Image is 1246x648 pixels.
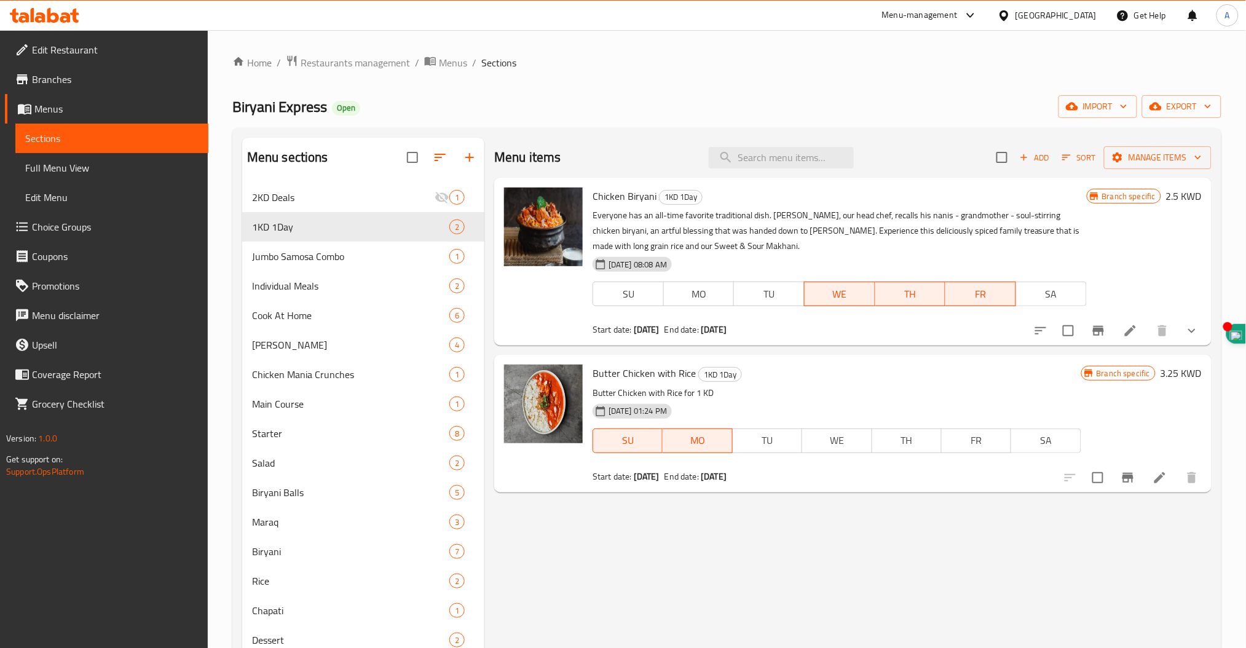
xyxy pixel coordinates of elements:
div: [GEOGRAPHIC_DATA] [1015,9,1097,22]
button: Branch-specific-item [1113,463,1143,492]
span: 1KD 1Day [252,219,449,234]
span: Choice Groups [32,219,199,234]
div: items [449,515,465,529]
a: Menus [424,55,467,71]
span: Main Course [252,397,449,411]
div: items [449,279,465,293]
div: items [449,574,465,588]
span: WE [807,432,867,449]
a: Edit menu item [1123,323,1138,338]
a: Full Menu View [15,153,208,183]
div: 1KD 1Day [698,367,742,382]
div: items [449,603,465,618]
span: Salad [252,456,449,470]
a: Grocery Checklist [5,389,208,419]
input: search [709,147,854,168]
div: 1KD 1Day2 [242,212,484,242]
h6: 3.25 KWD [1161,365,1202,382]
span: Sort items [1054,148,1104,167]
b: [DATE] [701,322,727,338]
svg: Inactive section [435,190,449,205]
h2: Menu items [494,148,561,167]
div: Starter [252,426,449,441]
span: 2 [450,221,464,233]
button: WE [804,282,875,306]
button: TH [875,282,946,306]
span: Edit Menu [25,190,199,205]
span: Select to update [1085,465,1111,491]
b: [DATE] [701,468,727,484]
span: Jumbo Samosa Combo [252,249,449,264]
span: 2 [450,280,464,292]
div: 1KD 1Day [659,190,703,205]
li: / [415,55,419,70]
li: / [277,55,281,70]
span: 6 [450,310,464,322]
span: 1KD 1Day [660,190,702,204]
span: TU [739,285,800,303]
h6: 2.5 KWD [1166,188,1202,205]
span: Individual Meals [252,279,449,293]
span: SA [1021,285,1082,303]
a: Upsell [5,330,208,360]
span: Biryani Express [232,93,327,121]
div: Starter8 [242,419,484,448]
svg: Show Choices [1185,323,1199,338]
span: import [1068,99,1127,114]
span: Branch specific [1092,368,1155,379]
span: Upsell [32,338,199,352]
span: FR [950,285,1011,303]
div: Chapati1 [242,596,484,625]
span: TH [877,432,937,449]
button: sort-choices [1026,316,1055,346]
div: items [449,633,465,647]
span: [DATE] 01:24 PM [604,405,672,417]
a: Menu disclaimer [5,301,208,330]
span: Add [1018,151,1051,165]
div: Open [332,101,360,116]
button: SU [593,429,663,453]
button: export [1142,95,1221,118]
span: TH [880,285,941,303]
span: [DATE] 08:08 AM [604,259,672,271]
span: SU [598,285,659,303]
button: Sort [1059,148,1099,167]
span: Coupons [32,249,199,264]
span: Dessert [252,633,449,647]
button: TH [872,429,942,453]
span: Coverage Report [32,367,199,382]
button: FR [945,282,1016,306]
span: 7 [450,546,464,558]
a: Coverage Report [5,360,208,389]
div: Main Course1 [242,389,484,419]
button: import [1059,95,1137,118]
span: WE [810,285,870,303]
span: 1 [450,398,464,410]
span: 2 [450,575,464,587]
span: Restaurants management [301,55,410,70]
span: Promotions [32,279,199,293]
a: Coupons [5,242,208,271]
div: items [449,456,465,470]
span: Select all sections [400,144,425,170]
button: TU [733,282,805,306]
button: SU [593,282,664,306]
span: Maraq [252,515,449,529]
span: Chicken Mania Crunches [252,367,449,382]
button: Add section [455,143,484,172]
span: 1 [450,251,464,263]
div: Biryani Balls5 [242,478,484,507]
span: Rice [252,574,449,588]
span: 2KD Deals [252,190,435,205]
span: Full Menu View [25,160,199,175]
div: items [449,397,465,411]
span: Biryani [252,544,449,559]
div: items [449,544,465,559]
a: Choice Groups [5,212,208,242]
button: WE [802,429,872,453]
span: 2 [450,634,464,646]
